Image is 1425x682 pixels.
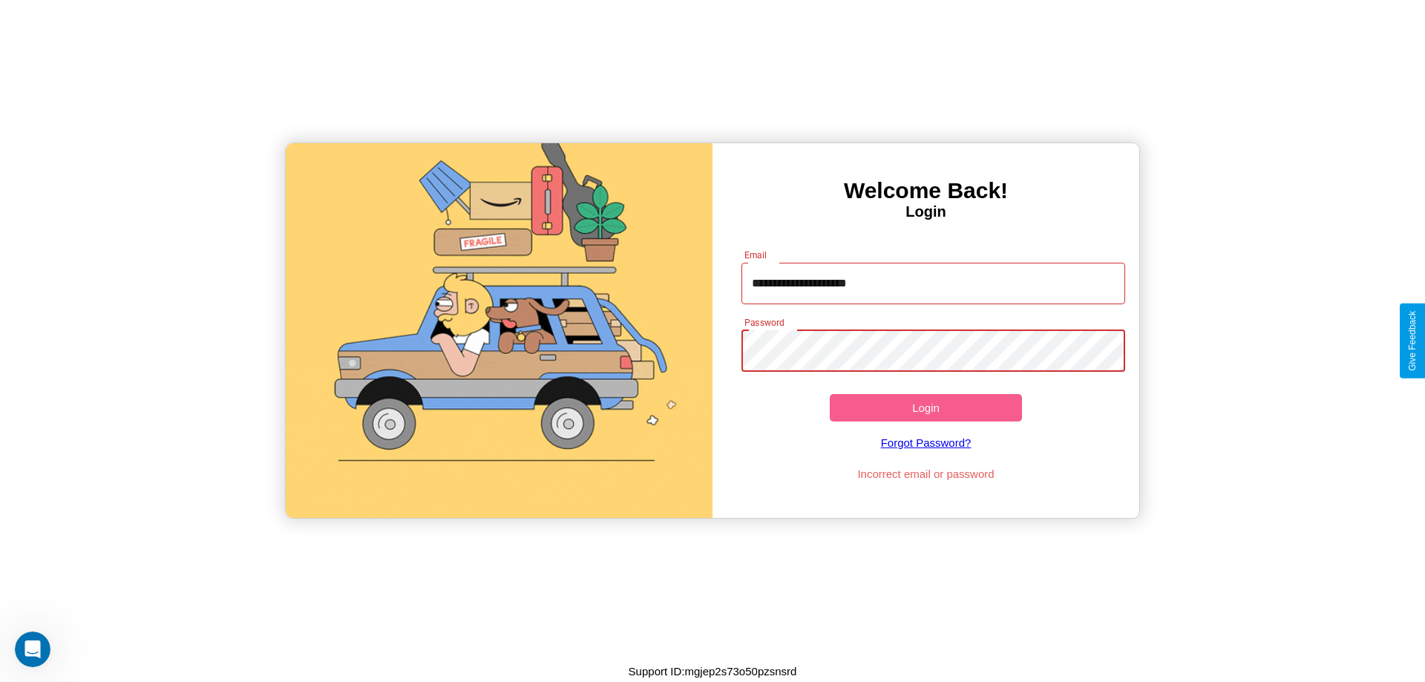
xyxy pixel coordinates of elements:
iframe: Intercom live chat [15,632,50,667]
label: Password [744,316,784,329]
h3: Welcome Back! [712,178,1139,203]
p: Support ID: mgjep2s73o50pzsnsrd [629,661,797,681]
p: Incorrect email or password [734,464,1118,484]
a: Forgot Password? [734,422,1118,464]
div: Give Feedback [1407,311,1418,371]
label: Email [744,249,767,261]
button: Login [830,394,1022,422]
h4: Login [712,203,1139,220]
img: gif [286,143,712,518]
